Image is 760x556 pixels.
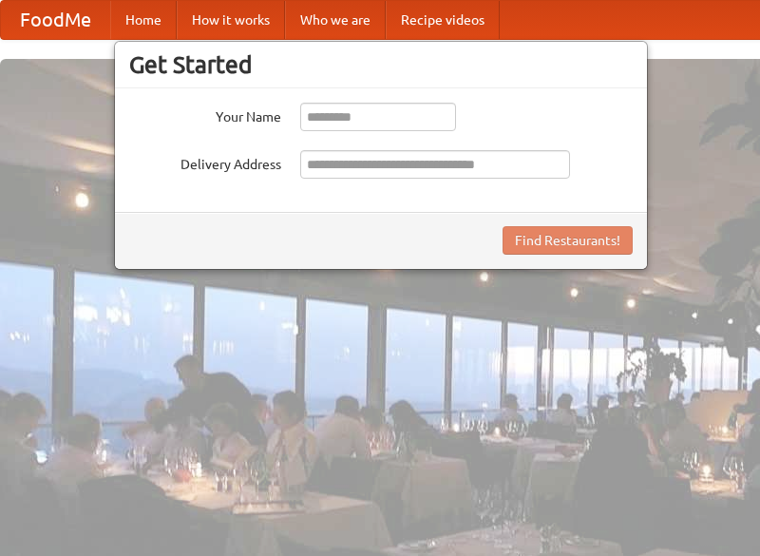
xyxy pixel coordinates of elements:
a: How it works [177,1,285,39]
button: Find Restaurants! [503,226,633,255]
h3: Get Started [129,50,633,79]
a: FoodMe [1,1,110,39]
a: Home [110,1,177,39]
label: Delivery Address [129,150,281,174]
label: Your Name [129,103,281,126]
a: Recipe videos [386,1,500,39]
a: Who we are [285,1,386,39]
